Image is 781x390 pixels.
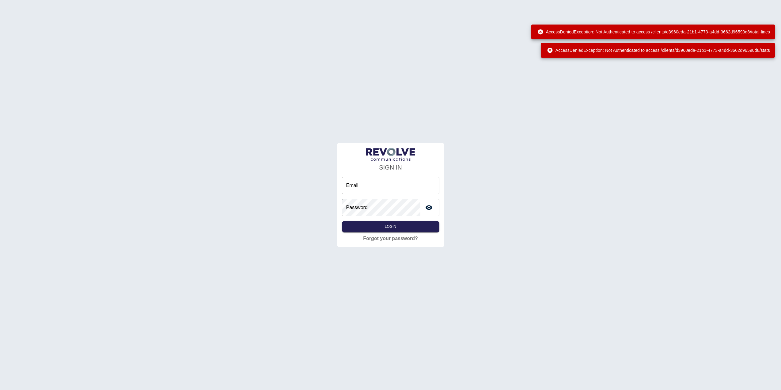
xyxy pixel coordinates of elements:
[363,235,418,242] a: Forgot your password?
[537,26,770,37] div: AccessDeniedException: Not Authenticated to access /clients/d3960eda-21b1-4773-a4dd-3662d96590d8/...
[342,221,439,232] button: Login
[547,45,770,56] div: AccessDeniedException: Not Authenticated to access /clients/d3960eda-21b1-4773-a4dd-3662d96590d8/...
[423,201,435,214] button: toggle password visibility
[366,148,415,161] img: LogoText
[342,163,439,172] h4: SIGN IN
